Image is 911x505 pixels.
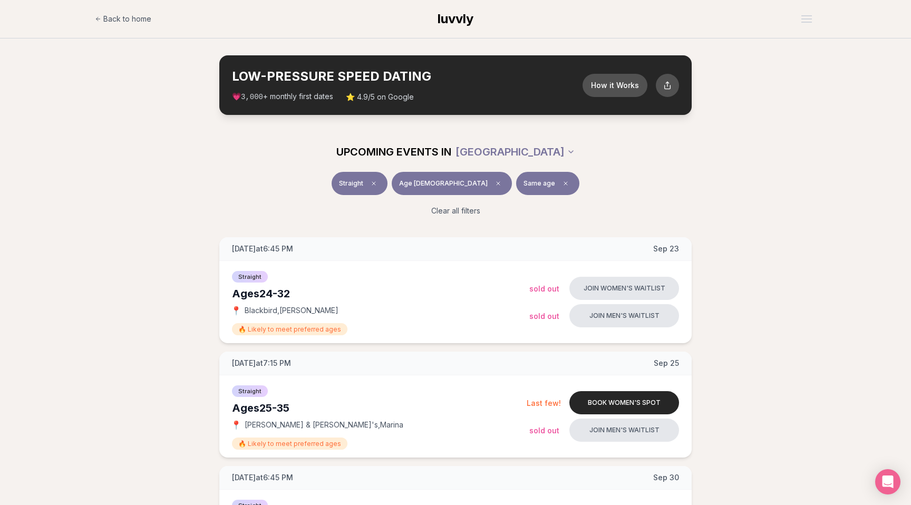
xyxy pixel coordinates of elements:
[241,93,263,101] span: 3,000
[399,179,488,188] span: Age [DEMOGRAPHIC_DATA]
[232,323,347,335] span: 🔥 Likely to meet preferred ages
[797,11,816,27] button: Open menu
[425,199,487,222] button: Clear all filters
[875,469,900,494] div: Open Intercom Messenger
[232,306,240,315] span: 📍
[232,358,291,368] span: [DATE] at 7:15 PM
[529,312,559,321] span: Sold Out
[232,438,347,450] span: 🔥 Likely to meet preferred ages
[232,286,529,301] div: Ages 24-32
[524,179,555,188] span: Same age
[569,304,679,327] button: Join men's waitlist
[569,277,679,300] button: Join women's waitlist
[103,14,151,24] span: Back to home
[527,399,561,407] span: Last few!
[232,421,240,429] span: 📍
[529,284,559,293] span: Sold Out
[232,91,333,102] span: 💗 + monthly first dates
[232,472,293,483] span: [DATE] at 6:45 PM
[516,172,579,195] button: Same ageClear preference
[654,358,679,368] span: Sep 25
[336,144,451,159] span: UPCOMING EVENTS IN
[232,401,527,415] div: Ages 25-35
[332,172,387,195] button: StraightClear event type filter
[569,391,679,414] button: Book women's spot
[492,177,505,190] span: Clear age
[529,426,559,435] span: Sold Out
[438,11,473,27] a: luvvly
[232,68,583,85] h2: LOW-PRESSURE SPEED DATING
[339,179,363,188] span: Straight
[367,177,380,190] span: Clear event type filter
[232,385,268,397] span: Straight
[232,244,293,254] span: [DATE] at 6:45 PM
[392,172,512,195] button: Age [DEMOGRAPHIC_DATA]Clear age
[95,8,151,30] a: Back to home
[245,305,338,316] span: Blackbird , [PERSON_NAME]
[559,177,572,190] span: Clear preference
[232,271,268,283] span: Straight
[245,420,403,430] span: [PERSON_NAME] & [PERSON_NAME]'s , Marina
[346,92,414,102] span: ⭐ 4.9/5 on Google
[583,74,647,97] button: How it Works
[653,244,679,254] span: Sep 23
[438,11,473,26] span: luvvly
[455,140,575,163] button: [GEOGRAPHIC_DATA]
[569,419,679,442] button: Join men's waitlist
[653,472,679,483] span: Sep 30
